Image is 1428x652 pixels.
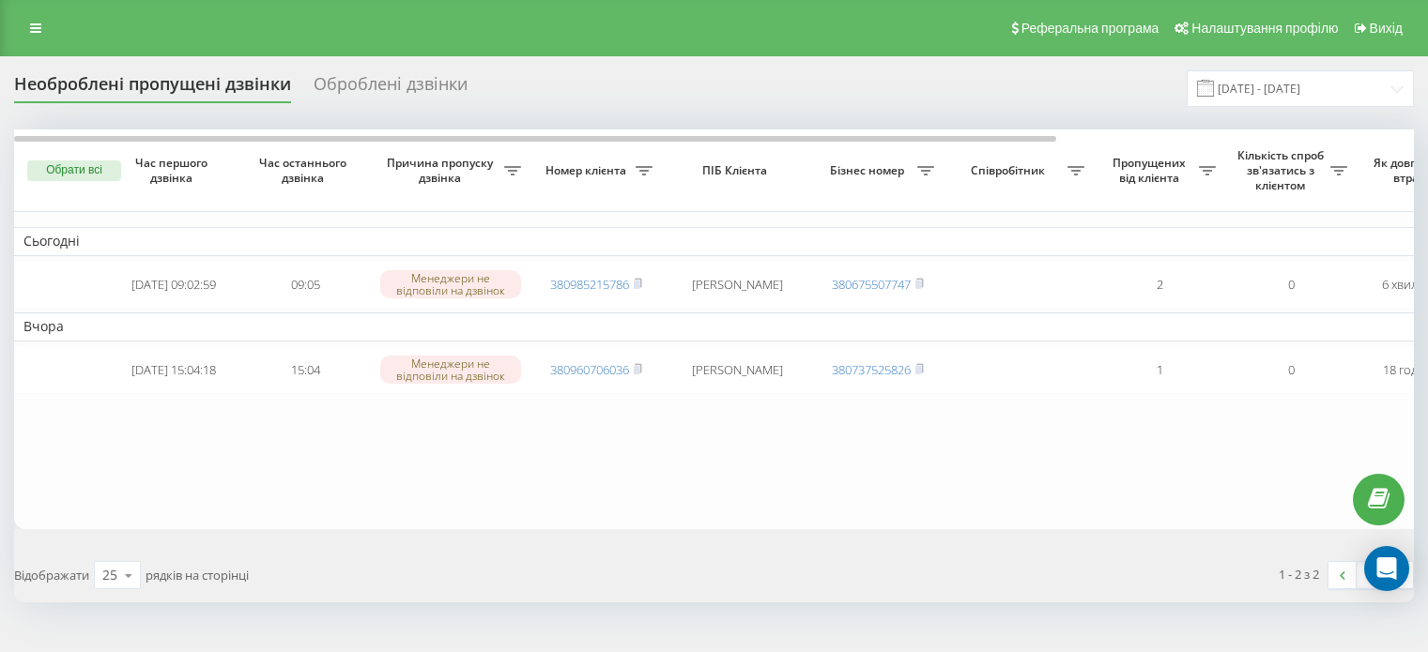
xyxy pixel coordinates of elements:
[953,163,1067,178] span: Співробітник
[832,276,911,293] a: 380675507747
[1357,562,1385,588] a: 1
[380,270,521,298] div: Менеджери не відповіли на дзвінок
[380,356,521,384] div: Менеджери не відповіли на дзвінок
[1103,156,1199,185] span: Пропущених від клієнта
[1094,345,1225,395] td: 1
[239,260,371,310] td: 09:05
[102,566,117,584] div: 25
[254,156,356,185] span: Час останнього дзвінка
[1225,345,1357,395] td: 0
[662,345,812,395] td: [PERSON_NAME]
[1225,260,1357,310] td: 0
[550,276,629,293] a: 380985215786
[108,260,239,310] td: [DATE] 09:02:59
[314,74,468,103] div: Оброблені дзвінки
[1364,546,1409,591] div: Open Intercom Messenger
[146,567,249,584] span: рядків на сторінці
[108,345,239,395] td: [DATE] 15:04:18
[832,361,911,378] a: 380737525826
[14,567,89,584] span: Відображати
[678,163,796,178] span: ПІБ Клієнта
[380,156,504,185] span: Причина пропуску дзвінка
[1191,21,1338,36] span: Налаштування профілю
[662,260,812,310] td: [PERSON_NAME]
[14,74,291,103] div: Необроблені пропущені дзвінки
[1279,565,1319,584] div: 1 - 2 з 2
[123,156,224,185] span: Час першого дзвінка
[1021,21,1159,36] span: Реферальна програма
[540,163,636,178] span: Номер клієнта
[1370,21,1403,36] span: Вихід
[1235,148,1330,192] span: Кількість спроб зв'язатись з клієнтом
[821,163,917,178] span: Бізнес номер
[239,345,371,395] td: 15:04
[27,160,121,181] button: Обрати всі
[550,361,629,378] a: 380960706036
[1094,260,1225,310] td: 2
